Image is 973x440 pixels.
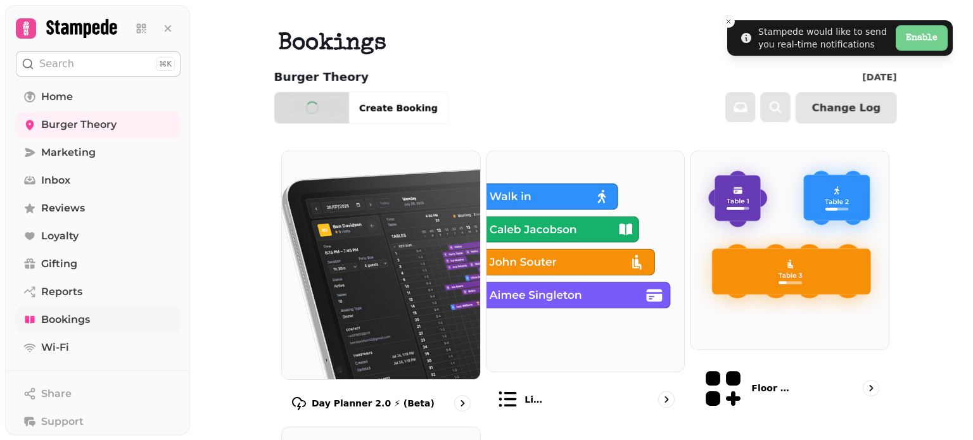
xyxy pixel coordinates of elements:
button: Share [16,381,181,406]
a: Inbox [16,168,181,193]
a: Gifting [16,251,181,277]
button: Close toast [722,15,735,28]
img: Day Planner 2.0 ⚡ (Beta) [282,151,480,379]
a: Bookings [16,307,181,332]
svg: go to [660,393,673,406]
span: Change Log [812,103,881,113]
button: Support [16,409,181,434]
span: Gifting [41,256,77,272]
button: Change Log [796,92,897,123]
a: Day Planner 2.0 ⚡ (Beta)Day Planner 2.0 ⚡ (Beta) [281,151,481,422]
h1: Bookings [278,1,893,58]
a: Loyalty [16,223,181,249]
div: Stampede would like to send you real-time notifications [758,25,891,51]
a: Marketing [16,140,181,165]
p: List view [525,393,546,406]
span: Reviews [41,201,85,216]
a: Home [16,84,181,110]
p: Floor Plans (beta) [751,382,795,394]
span: Home [41,89,73,104]
span: Create Booking [359,103,438,112]
div: ⌘K [156,57,175,71]
svg: go to [865,382,877,394]
span: Inbox [41,173,70,188]
span: Marketing [41,145,96,160]
img: List view [486,151,685,372]
a: Reviews [16,196,181,221]
img: Floor Plans (beta) [690,151,889,349]
svg: go to [456,397,469,410]
a: Floor Plans (beta)Floor Plans (beta) [690,151,889,422]
a: Wi-Fi [16,335,181,360]
p: [DATE] [862,71,897,84]
span: Share [41,386,72,401]
span: Wi-Fi [41,340,69,355]
p: Burger Theory [274,68,368,87]
p: Search [39,56,74,72]
span: Support [41,414,84,429]
button: Enable [896,25,948,51]
a: Burger Theory [16,112,181,137]
button: Create Booking [348,92,448,123]
a: List viewList view [486,151,685,422]
button: Search⌘K [16,51,181,77]
span: Bookings [41,312,90,327]
p: Day Planner 2.0 ⚡ (Beta) [312,397,435,410]
span: Loyalty [41,229,79,244]
span: Burger Theory [41,117,117,132]
a: Reports [16,279,181,305]
span: Reports [41,284,82,299]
